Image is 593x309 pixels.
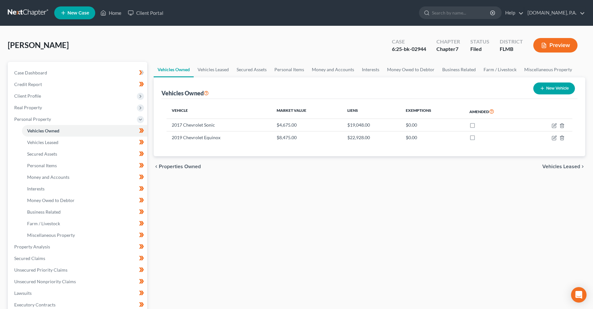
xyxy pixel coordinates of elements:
[154,164,159,169] i: chevron_left
[161,89,209,97] div: Vehicles Owned
[14,116,51,122] span: Personal Property
[392,38,426,45] div: Case
[27,151,57,157] span: Secured Assets
[9,67,147,79] a: Case Dashboard
[22,125,147,137] a: Vehicles Owned
[524,7,585,19] a: [DOMAIN_NAME], P.A.
[533,82,575,94] button: New Vehicle
[9,79,147,90] a: Credit Report
[154,62,194,77] a: Vehicles Owned
[167,104,271,119] th: Vehicle
[502,7,524,19] a: Help
[27,163,57,168] span: Personal Items
[438,62,480,77] a: Business Related
[27,232,75,238] span: Miscellaneous Property
[392,45,426,53] div: 6:25-bk-02944
[27,221,60,226] span: Farm / Livestock
[159,164,201,169] span: Properties Owned
[9,276,147,287] a: Unsecured Nonpriority Claims
[342,104,401,119] th: Liens
[27,186,45,191] span: Interests
[464,104,527,119] th: Amended
[542,164,580,169] span: Vehicles Leased
[383,62,438,77] a: Money Owed to Debtor
[97,7,125,19] a: Home
[22,148,147,160] a: Secured Assets
[432,7,491,19] input: Search by name...
[571,287,587,303] div: Open Intercom Messenger
[500,38,523,45] div: District
[308,62,358,77] a: Money and Accounts
[271,131,343,143] td: $8,475.00
[27,140,58,145] span: Vehicles Leased
[401,119,464,131] td: $0.00
[8,40,69,50] span: [PERSON_NAME]
[125,7,167,19] a: Client Portal
[14,302,56,307] span: Executory Contracts
[9,287,147,299] a: Lawsuits
[271,119,343,131] td: $4,675.00
[27,209,61,215] span: Business Related
[520,62,576,77] a: Miscellaneous Property
[233,62,271,77] a: Secured Assets
[358,62,383,77] a: Interests
[14,93,41,99] span: Client Profile
[194,62,233,77] a: Vehicles Leased
[27,174,69,180] span: Money and Accounts
[22,218,147,229] a: Farm / Livestock
[22,229,147,241] a: Miscellaneous Property
[22,171,147,183] a: Money and Accounts
[401,131,464,143] td: $0.00
[480,62,520,77] a: Farm / Livestock
[14,279,76,284] span: Unsecured Nonpriority Claims
[500,45,523,53] div: FLMB
[342,131,401,143] td: $22,928.00
[342,119,401,131] td: $19,048.00
[14,105,42,110] span: Real Property
[27,198,75,203] span: Money Owed to Debtor
[167,131,271,143] td: 2019 Chevrolet Equinox
[167,119,271,131] td: 2017 Chevrolet Sonic
[9,253,147,264] a: Secured Claims
[401,104,464,119] th: Exemptions
[542,164,585,169] button: Vehicles Leased chevron_right
[436,38,460,45] div: Chapter
[580,164,585,169] i: chevron_right
[533,38,578,53] button: Preview
[22,183,147,195] a: Interests
[67,11,89,15] span: New Case
[14,244,50,249] span: Property Analysis
[455,46,458,52] span: 7
[27,128,59,133] span: Vehicles Owned
[9,264,147,276] a: Unsecured Priority Claims
[14,70,47,75] span: Case Dashboard
[14,82,42,87] span: Credit Report
[14,267,67,273] span: Unsecured Priority Claims
[470,38,489,45] div: Status
[9,241,147,253] a: Property Analysis
[470,45,489,53] div: Filed
[154,164,201,169] button: chevron_left Properties Owned
[22,195,147,206] a: Money Owed to Debtor
[22,206,147,218] a: Business Related
[14,256,45,261] span: Secured Claims
[271,62,308,77] a: Personal Items
[22,160,147,171] a: Personal Items
[436,45,460,53] div: Chapter
[14,290,32,296] span: Lawsuits
[22,137,147,148] a: Vehicles Leased
[271,104,343,119] th: Market Value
